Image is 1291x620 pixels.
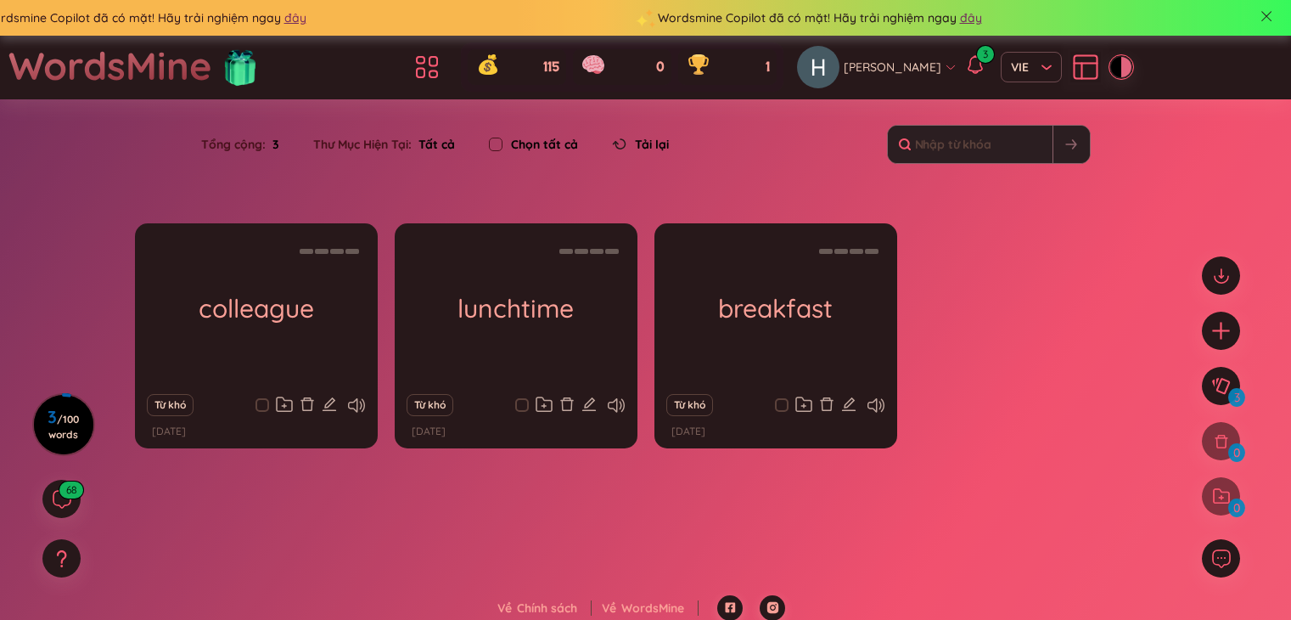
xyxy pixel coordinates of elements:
span: plus [1210,320,1232,341]
button: delete [300,393,315,417]
p: [DATE] [671,424,705,440]
div: Về [497,599,592,617]
p: [DATE] [152,424,186,440]
span: 1 [766,58,770,76]
span: 3 [266,135,279,154]
button: delete [559,393,575,417]
button: edit [322,393,337,417]
input: Nhập từ khóa [888,126,1052,163]
button: Từ khó [407,394,453,416]
span: / 100 words [48,413,79,441]
a: WordsMine [8,36,212,96]
label: Chọn tất cả [511,135,578,154]
div: Thư Mục Hiện Tại : [296,127,472,162]
button: delete [819,393,834,417]
span: đây [960,8,982,27]
span: 3 [983,48,988,60]
span: đây [284,8,306,27]
span: 8 [71,483,76,496]
span: delete [559,397,575,412]
span: 115 [543,58,559,76]
h3: 3 [44,410,82,441]
h1: lunchtime [395,294,637,324]
span: Tất cả [412,137,455,152]
span: VIE [1011,59,1052,76]
span: delete [819,397,834,412]
span: 0 [656,58,665,76]
a: WordsMine [621,600,699,616]
button: edit [581,393,597,417]
span: edit [581,397,597,412]
span: delete [300,397,315,412]
button: Từ khó [147,394,194,416]
sup: 68 [59,482,83,499]
span: [PERSON_NAME] [844,58,941,76]
img: avatar [797,46,839,88]
div: Tổng cộng : [201,127,296,162]
a: avatar [797,46,844,88]
span: edit [322,397,337,412]
h1: colleague [135,294,378,324]
div: Về [602,599,699,617]
p: [DATE] [412,424,446,440]
button: Từ khó [666,394,713,416]
sup: 3 [977,46,994,63]
button: edit [841,393,856,417]
a: Chính sách [517,600,592,616]
span: Tải lại [635,135,669,154]
img: flashSalesIcon.a7f4f837.png [223,41,257,92]
span: edit [841,397,856,412]
h1: breakfast [654,294,897,324]
span: 6 [66,483,71,496]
